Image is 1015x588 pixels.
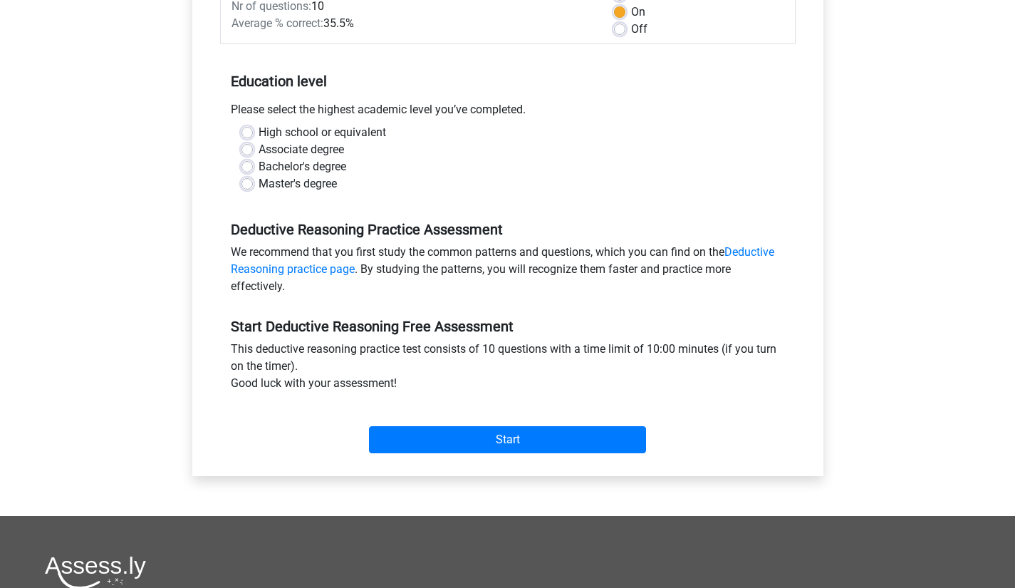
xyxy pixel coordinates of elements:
label: Master's degree [259,175,337,192]
label: On [631,4,645,21]
div: We recommend that you first study the common patterns and questions, which you can find on the . ... [220,244,796,301]
h5: Education level [231,67,785,96]
label: High school or equivalent [259,124,386,141]
label: Off [631,21,647,38]
div: This deductive reasoning practice test consists of 10 questions with a time limit of 10:00 minute... [220,341,796,398]
label: Bachelor's degree [259,158,346,175]
div: 35.5% [221,15,603,32]
input: Start [369,426,646,453]
span: Average % correct: [231,16,323,30]
h5: Start Deductive Reasoning Free Assessment [231,318,785,335]
h5: Deductive Reasoning Practice Assessment [231,221,785,238]
div: Please select the highest academic level you’ve completed. [220,101,796,124]
label: Associate degree [259,141,344,158]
